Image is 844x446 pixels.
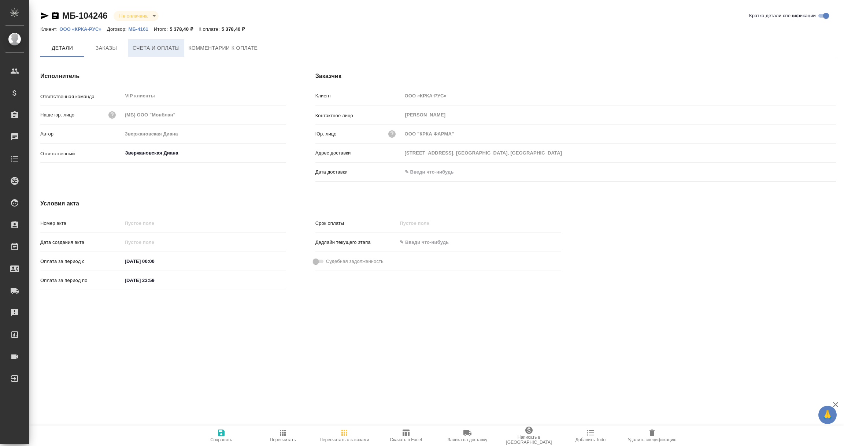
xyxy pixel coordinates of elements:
[397,237,461,248] input: ✎ Введи что-нибудь
[45,44,80,53] span: Детали
[170,26,199,32] p: 5 378,40 ₽
[40,72,286,81] h4: Исполнитель
[40,220,122,227] p: Номер акта
[40,111,74,119] p: Наше юр. лицо
[326,258,384,265] span: Судебная задолженность
[40,130,122,138] p: Автор
[154,26,170,32] p: Итого:
[40,258,122,265] p: Оплата за период с
[122,237,186,248] input: Пустое поле
[315,72,836,81] h4: Заказчик
[315,239,397,246] p: Дедлайн текущего этапа
[189,44,258,53] span: Комментарии к оплате
[40,277,122,284] p: Оплата за период по
[122,218,286,228] input: Пустое поле
[40,26,59,32] p: Клиент:
[129,26,154,32] a: МБ-4161
[62,11,108,21] a: МБ-104246
[122,109,286,120] input: Пустое поле
[402,167,466,177] input: ✎ Введи что-нибудь
[315,92,402,100] p: Клиент
[402,90,836,101] input: Пустое поле
[122,129,286,139] input: Пустое поле
[315,130,337,138] p: Юр. лицо
[315,149,402,157] p: Адрес доставки
[315,220,397,227] p: Срок оплаты
[40,199,561,208] h4: Условия акта
[40,11,49,20] button: Скопировать ссылку для ЯМессенджера
[40,239,122,246] p: Дата создания акта
[59,26,107,32] a: ООО «КРКА-РУС»
[282,152,284,154] button: Open
[821,407,834,423] span: 🙏
[199,26,222,32] p: К оплате:
[818,406,837,424] button: 🙏
[107,26,129,32] p: Договор:
[315,168,402,176] p: Дата доставки
[222,26,251,32] p: 5 378,40 ₽
[122,275,186,286] input: ✎ Введи что-нибудь
[117,13,150,19] button: Не оплачена
[51,11,60,20] button: Скопировать ссылку
[122,256,186,267] input: ✎ Введи что-нибудь
[114,11,159,21] div: Не оплачена
[402,129,836,139] input: Пустое поле
[402,148,836,158] input: Пустое поле
[89,44,124,53] span: Заказы
[133,44,180,53] span: Счета и оплаты
[397,218,461,228] input: Пустое поле
[749,12,816,19] span: Кратко детали спецификации
[40,150,122,157] p: Ответственный
[40,93,122,100] p: Ответственная команда
[315,112,402,119] p: Контактное лицо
